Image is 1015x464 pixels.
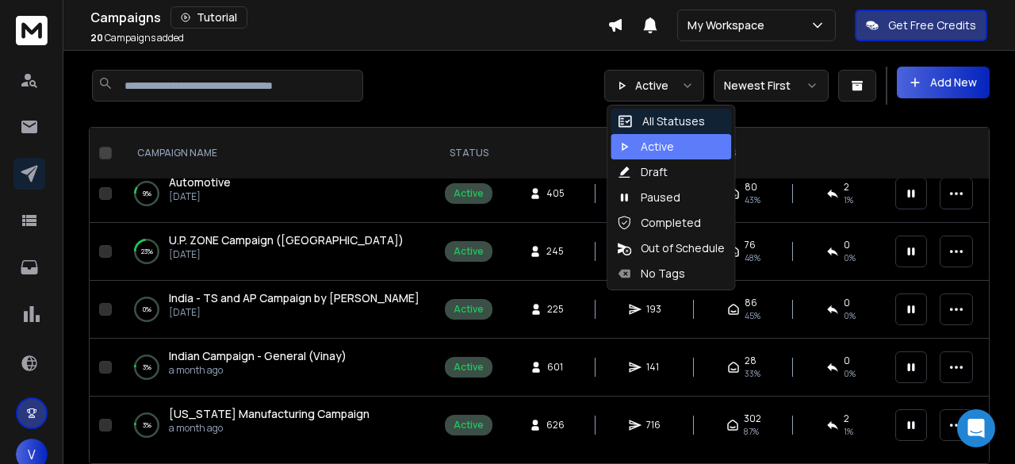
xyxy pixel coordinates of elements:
p: a month ago [169,364,347,377]
p: 0 % [143,301,151,317]
div: No Tags [617,266,685,282]
span: 33 % [745,367,760,380]
span: 0 [844,297,850,309]
span: 245 [546,245,564,258]
p: Active [635,78,668,94]
span: 43 % [745,194,760,206]
button: Add New [897,67,990,98]
div: Active [454,245,484,258]
span: 80 [745,181,757,194]
div: Active [454,187,484,200]
span: 2 [844,412,849,425]
div: All Statuses [617,113,705,129]
span: 28 [745,355,756,367]
td: 3%Indian Campaign - General (Vinay)a month ago [118,339,435,397]
p: 3 % [143,359,151,375]
a: Indian Campaign - General (Vinay) [169,348,347,364]
span: [US_STATE] Manufacturing Campaign [169,406,370,421]
span: 0 % [844,367,856,380]
span: 86 [745,297,757,309]
td: 3%[US_STATE] Manufacturing Campaigna month ago [118,397,435,454]
th: CAMPAIGN NAME [118,128,435,179]
p: Get Free Credits [888,17,976,33]
p: [DATE] [169,190,231,203]
a: Automotive [169,174,231,190]
div: Out of Schedule [617,240,725,256]
span: 141 [646,361,662,374]
p: 23 % [141,244,153,259]
span: Indian Campaign - General (Vinay) [169,348,347,363]
span: 1 % [844,194,853,206]
div: Open Intercom Messenger [957,409,995,447]
div: Campaigns [90,6,607,29]
span: 626 [546,419,565,431]
div: Active [617,139,674,155]
span: 1 % [844,425,853,438]
th: CAMPAIGN STATS [502,128,886,179]
div: Paused [617,190,680,205]
span: India - TS and AP Campaign by [PERSON_NAME] [169,290,419,305]
span: 302 [744,412,761,425]
span: 0 [844,239,850,251]
div: Active [454,303,484,316]
button: Get Free Credits [855,10,987,41]
div: Active [454,361,484,374]
span: 2 [844,181,849,194]
span: 48 % [745,251,760,264]
div: Active [454,419,484,431]
a: India - TS and AP Campaign by [PERSON_NAME] [169,290,419,306]
a: [US_STATE] Manufacturing Campaign [169,406,370,422]
td: 0%India - TS and AP Campaign by [PERSON_NAME][DATE] [118,281,435,339]
span: 76 [745,239,756,251]
span: 0 % [844,251,856,264]
span: 87 % [744,425,759,438]
button: Newest First [714,70,829,102]
td: 23%U.P. ZONE Campaign ([GEOGRAPHIC_DATA])[DATE] [118,223,435,281]
div: Completed [617,215,701,231]
span: 601 [547,361,563,374]
th: STATUS [435,128,502,179]
span: U.P. ZONE Campaign ([GEOGRAPHIC_DATA]) [169,232,404,247]
span: 716 [646,419,662,431]
p: [DATE] [169,248,404,261]
span: 0 % [844,309,856,322]
p: 3 % [143,417,151,433]
p: Campaigns added [90,32,184,44]
p: a month ago [169,422,370,435]
span: 20 [90,31,103,44]
a: U.P. ZONE Campaign ([GEOGRAPHIC_DATA]) [169,232,404,248]
span: 0 [844,355,850,367]
p: My Workspace [688,17,771,33]
span: 193 [646,303,662,316]
span: 45 % [745,309,760,322]
p: [DATE] [169,306,419,319]
button: Tutorial [170,6,247,29]
div: Draft [617,164,668,180]
p: 9 % [143,186,151,201]
td: 9%Automotive[DATE] [118,165,435,223]
span: 405 [546,187,565,200]
span: 225 [547,303,564,316]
